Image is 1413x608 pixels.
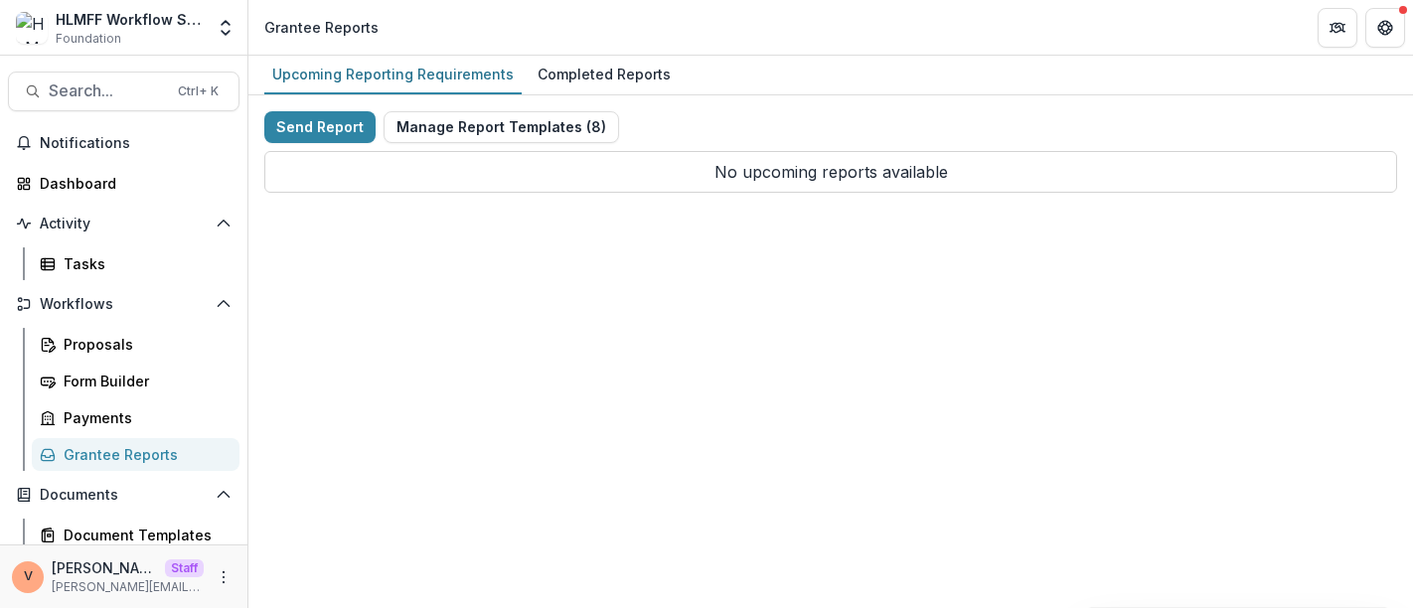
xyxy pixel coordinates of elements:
[8,72,239,111] button: Search...
[64,371,224,391] div: Form Builder
[530,56,679,94] a: Completed Reports
[8,288,239,320] button: Open Workflows
[212,8,239,48] button: Open entity switcher
[40,135,232,152] span: Notifications
[24,570,33,583] div: Venkat
[264,56,522,94] a: Upcoming Reporting Requirements
[16,12,48,44] img: HLMFF Workflow Sandbox
[384,111,619,143] button: Manage Report Templates (8)
[56,30,121,48] span: Foundation
[64,444,224,465] div: Grantee Reports
[32,247,239,280] a: Tasks
[56,9,204,30] div: HLMFF Workflow Sandbox
[256,13,387,42] nav: breadcrumb
[165,559,204,577] p: Staff
[49,81,166,100] span: Search...
[264,60,522,88] div: Upcoming Reporting Requirements
[8,127,239,159] button: Notifications
[1365,8,1405,48] button: Get Help
[40,296,208,313] span: Workflows
[264,151,1397,193] p: No upcoming reports available
[32,401,239,434] a: Payments
[264,17,379,38] div: Grantee Reports
[64,334,224,355] div: Proposals
[40,173,224,194] div: Dashboard
[174,80,223,102] div: Ctrl + K
[64,525,224,545] div: Document Templates
[530,60,679,88] div: Completed Reports
[52,557,157,578] p: [PERSON_NAME]
[52,578,204,596] p: [PERSON_NAME][EMAIL_ADDRESS][DOMAIN_NAME]
[32,328,239,361] a: Proposals
[8,479,239,511] button: Open Documents
[64,253,224,274] div: Tasks
[264,111,376,143] button: Send Report
[32,365,239,397] a: Form Builder
[1318,8,1357,48] button: Partners
[40,216,208,232] span: Activity
[212,565,235,589] button: More
[32,438,239,471] a: Grantee Reports
[64,407,224,428] div: Payments
[32,519,239,551] a: Document Templates
[8,208,239,239] button: Open Activity
[8,167,239,200] a: Dashboard
[40,487,208,504] span: Documents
